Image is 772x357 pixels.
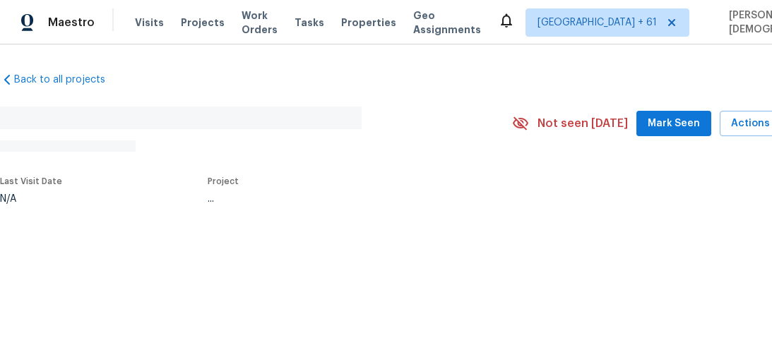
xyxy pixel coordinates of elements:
[208,194,479,204] div: ...
[538,16,657,30] span: [GEOGRAPHIC_DATA] + 61
[295,18,324,28] span: Tasks
[636,111,711,137] button: Mark Seen
[648,115,700,133] span: Mark Seen
[341,16,396,30] span: Properties
[413,8,481,37] span: Geo Assignments
[48,16,95,30] span: Maestro
[242,8,278,37] span: Work Orders
[208,177,239,186] span: Project
[538,116,628,131] span: Not seen [DATE]
[135,16,164,30] span: Visits
[181,16,225,30] span: Projects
